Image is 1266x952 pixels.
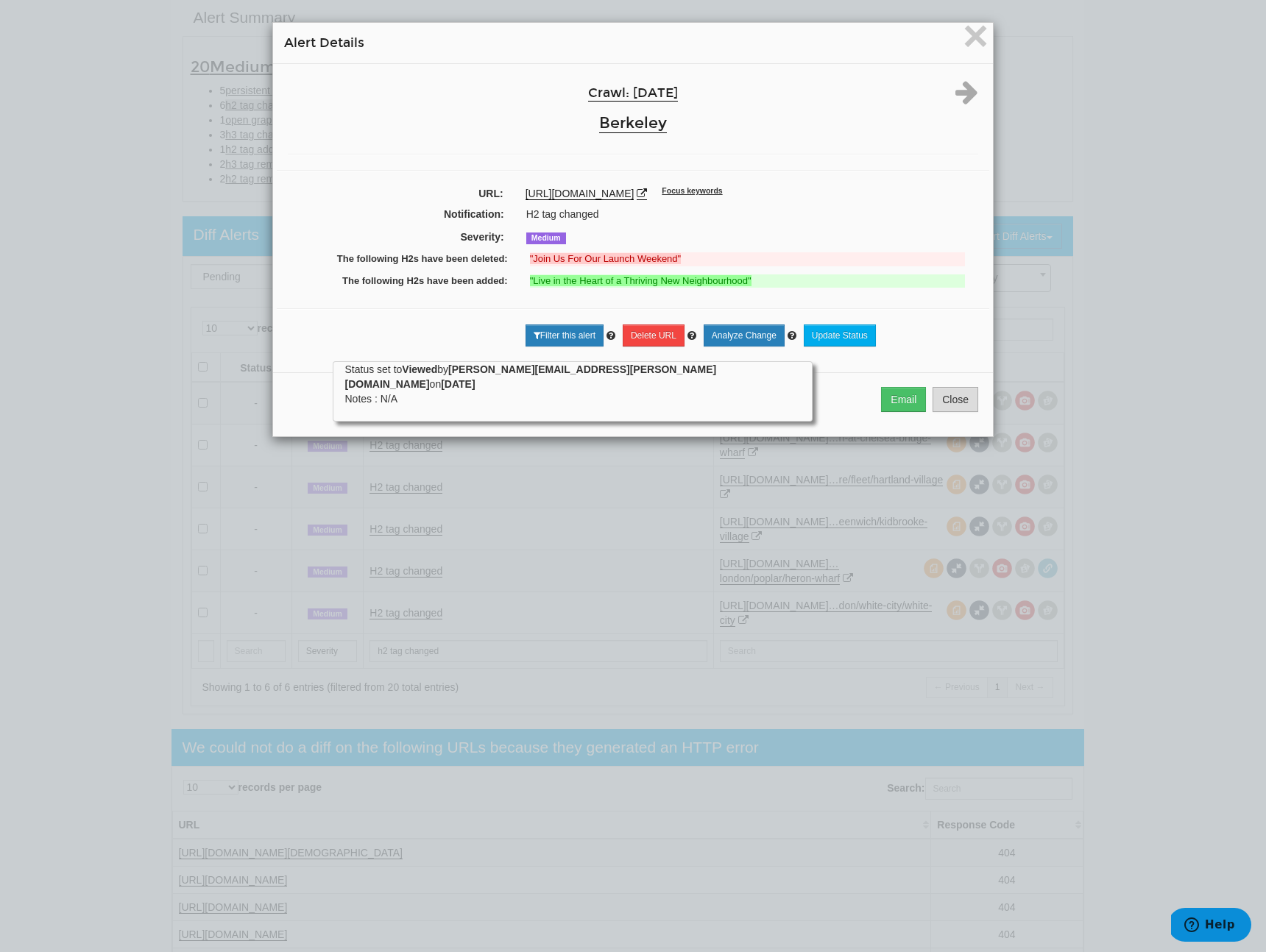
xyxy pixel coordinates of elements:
strong: [DATE] [441,378,475,390]
a: Next alert [955,92,978,104]
h4: Alert Details [284,34,982,52]
a: [URL][DOMAIN_NAME] [526,188,634,200]
iframe: Opens a widget where you can find more information [1171,908,1251,945]
strong: [PERSON_NAME][EMAIL_ADDRESS][PERSON_NAME][DOMAIN_NAME] [344,363,716,390]
button: Close [963,24,989,53]
button: Email [881,387,926,412]
a: Update Status [804,324,876,347]
label: The following H2s have been deleted: [290,252,519,266]
strong: "Live in the Heart of a Thriving New Neighbourhood" [530,275,752,286]
div: H2 tag changed [515,207,987,221]
span: × [963,11,989,60]
strong: Viewed [402,363,437,375]
label: URL: [277,186,514,201]
span: Medium [526,232,566,244]
button: Close [933,387,978,412]
a: Crawl: [DATE] [588,85,678,102]
a: Analyze Change [704,324,785,347]
a: Filter this alert [526,324,604,347]
a: Delete URL [623,324,685,347]
div: Status set to by on Notes : N/A [344,362,801,406]
sup: Focus keywords [662,186,722,195]
label: Severity: [279,230,515,244]
strong: "Join Us For Our Launch Weekend" [530,253,682,264]
a: Berkeley [599,113,667,133]
label: Notification: [279,207,515,221]
label: The following H2s have been added: [290,274,519,288]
